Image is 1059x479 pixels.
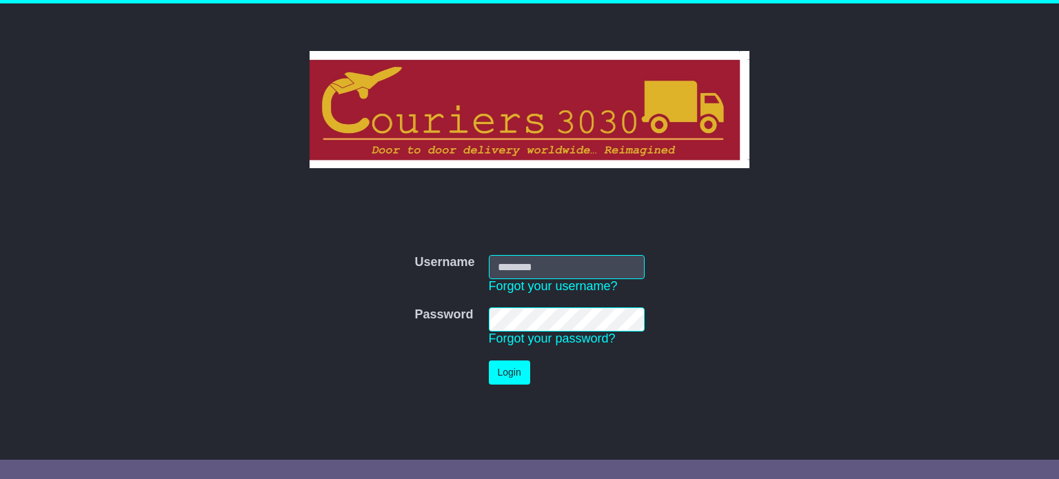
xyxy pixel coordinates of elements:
[310,51,750,168] img: Couriers 3030
[489,360,530,385] button: Login
[414,255,474,270] label: Username
[414,307,473,323] label: Password
[489,279,618,293] a: Forgot your username?
[489,332,616,345] a: Forgot your password?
